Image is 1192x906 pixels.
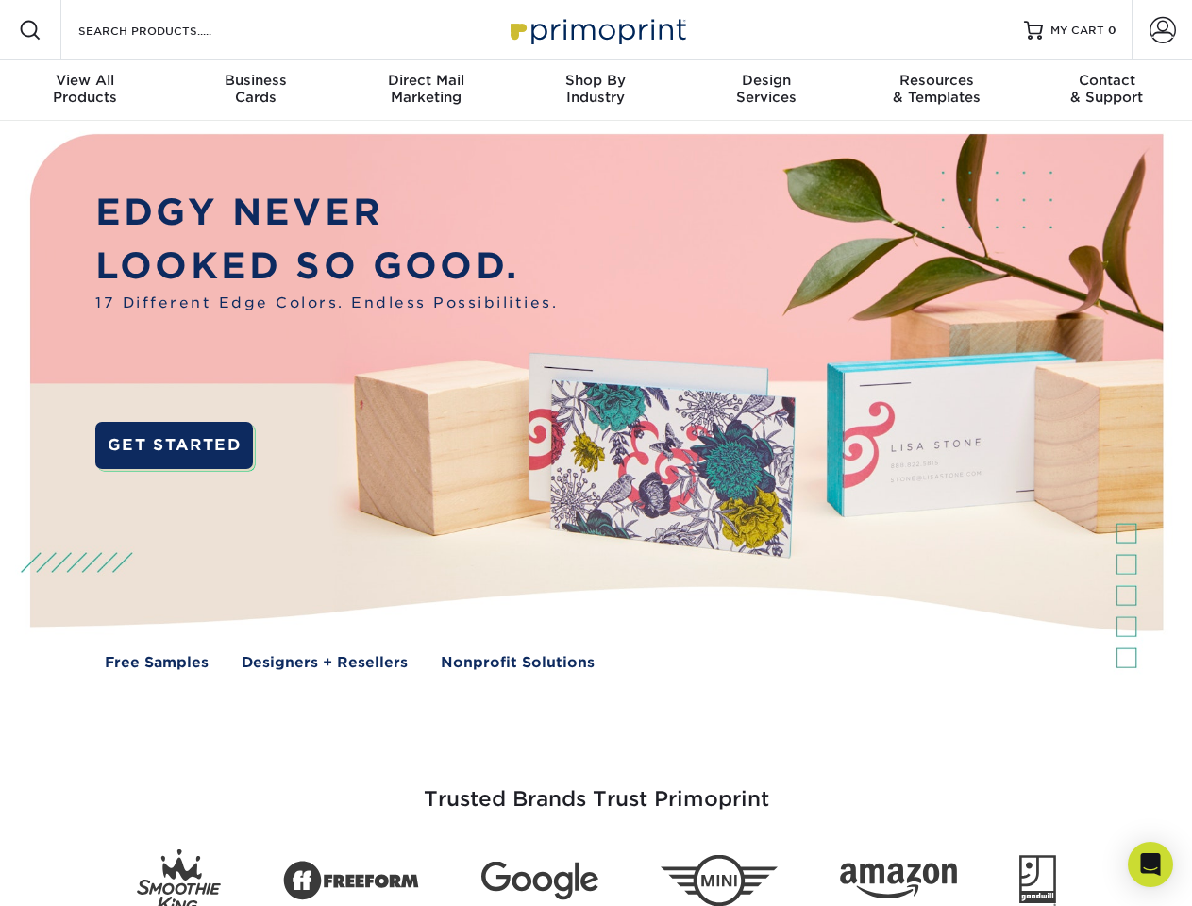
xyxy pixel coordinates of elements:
span: Design [681,72,851,89]
a: GET STARTED [95,422,253,469]
span: 0 [1108,24,1116,37]
div: & Templates [851,72,1021,106]
a: Nonprofit Solutions [441,652,595,674]
a: DesignServices [681,60,851,121]
span: 17 Different Edge Colors. Endless Possibilities. [95,293,558,314]
span: Resources [851,72,1021,89]
a: Designers + Resellers [242,652,408,674]
img: Primoprint [502,9,691,50]
span: MY CART [1050,23,1104,39]
a: Contact& Support [1022,60,1192,121]
img: Goodwill [1019,855,1056,906]
div: & Support [1022,72,1192,106]
a: Direct MailMarketing [341,60,511,121]
a: Shop ByIndustry [511,60,680,121]
div: Marketing [341,72,511,106]
div: Cards [170,72,340,106]
img: Amazon [840,864,957,899]
span: Contact [1022,72,1192,89]
span: Direct Mail [341,72,511,89]
div: Industry [511,72,680,106]
p: LOOKED SO GOOD. [95,240,558,294]
img: Google [481,862,598,900]
div: Services [681,72,851,106]
a: BusinessCards [170,60,340,121]
a: Resources& Templates [851,60,1021,121]
span: Business [170,72,340,89]
div: Open Intercom Messenger [1128,842,1173,887]
input: SEARCH PRODUCTS..... [76,19,260,42]
p: EDGY NEVER [95,186,558,240]
span: Shop By [511,72,680,89]
a: Free Samples [105,652,209,674]
h3: Trusted Brands Trust Primoprint [44,742,1149,834]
